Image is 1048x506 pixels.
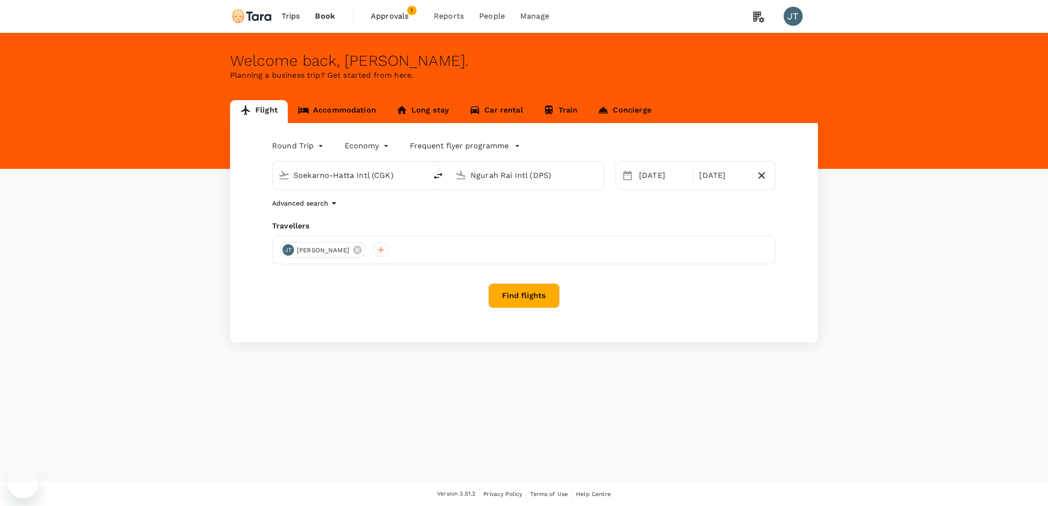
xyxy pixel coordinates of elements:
[230,70,818,81] p: Planning a business trip? Get started from here.
[291,246,355,255] span: [PERSON_NAME]
[288,100,386,123] a: Accommodation
[230,6,274,27] img: Tara Climate Ltd
[283,244,294,256] div: JT
[345,138,391,154] div: Economy
[293,168,407,183] input: Depart from
[530,491,568,497] span: Terms of Use
[471,168,584,183] input: Going to
[437,489,475,499] span: Version 3.51.2
[530,489,568,499] a: Terms of Use
[272,138,325,154] div: Round Trip
[282,10,300,22] span: Trips
[407,6,417,15] span: 1
[410,140,509,152] p: Frequent flyer programme
[410,140,520,152] button: Frequent flyer programme
[230,52,818,70] div: Welcome back , [PERSON_NAME] .
[272,220,776,232] div: Travellers
[386,100,459,123] a: Long stay
[230,100,288,123] a: Flight
[483,491,522,497] span: Privacy Policy
[315,10,335,22] span: Book
[272,198,328,208] p: Advanced search
[635,166,691,185] div: [DATE]
[434,10,464,22] span: Reports
[427,165,450,187] button: delete
[520,10,549,22] span: Manage
[280,242,366,258] div: JT[PERSON_NAME]
[479,10,505,22] span: People
[784,7,803,26] div: JT
[576,489,611,499] a: Help Centre
[420,174,422,176] button: Open
[272,197,340,209] button: Advanced search
[695,166,751,185] div: [DATE]
[483,489,522,499] a: Privacy Policy
[371,10,419,22] span: Approvals
[597,174,599,176] button: Open
[587,100,661,123] a: Concierge
[488,283,560,308] button: Find flights
[459,100,533,123] a: Car rental
[8,468,38,498] iframe: Button to launch messaging window
[533,100,588,123] a: Train
[576,491,611,497] span: Help Centre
